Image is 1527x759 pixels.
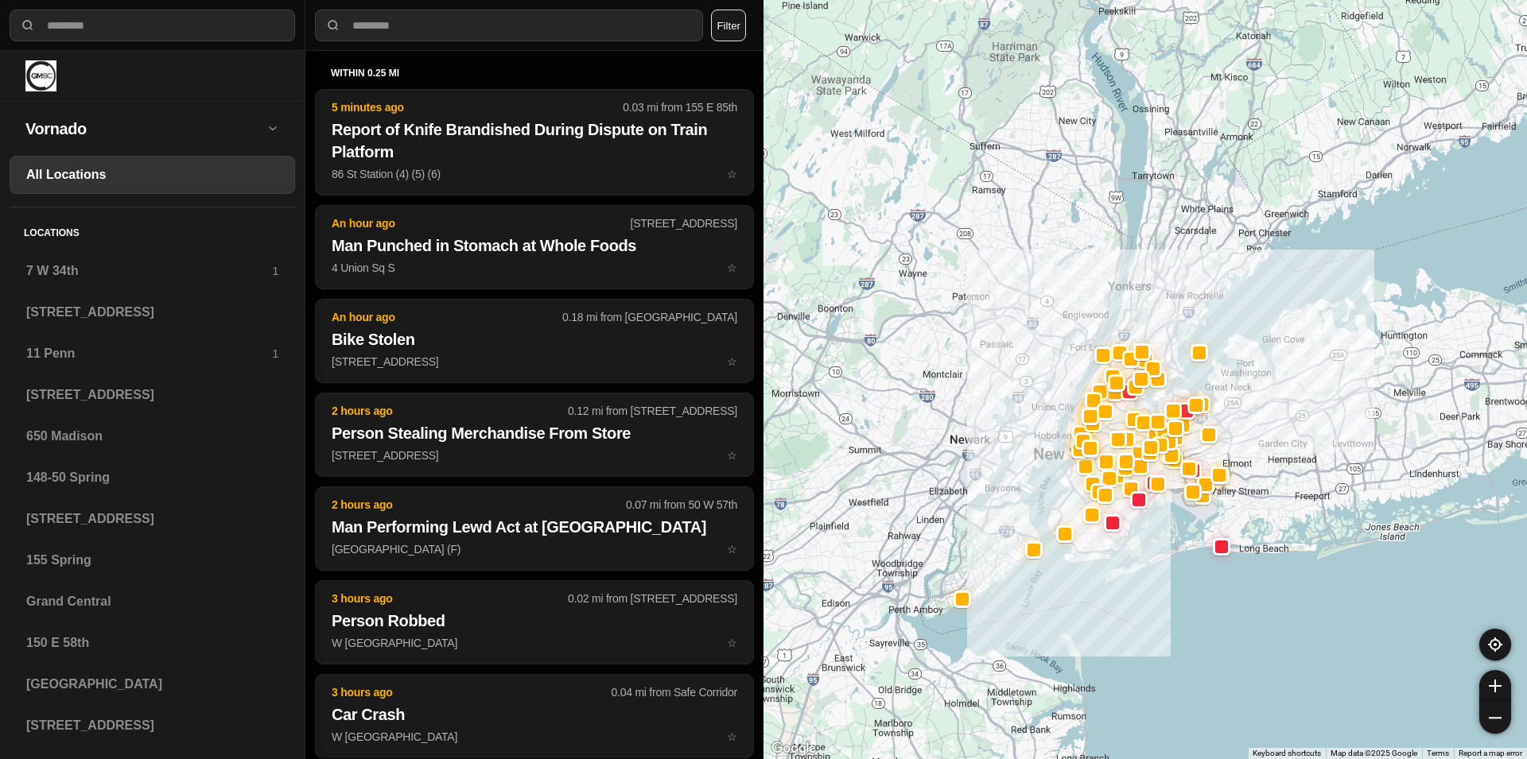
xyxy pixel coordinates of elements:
button: 2 hours ago0.07 mi from 50 W 57thMan Performing Lewd Act at [GEOGRAPHIC_DATA][GEOGRAPHIC_DATA] (F... [315,486,754,571]
h3: All Locations [26,165,278,184]
h3: [STREET_ADDRESS] [26,716,278,735]
p: 0.18 mi from [GEOGRAPHIC_DATA] [562,309,737,325]
p: W [GEOGRAPHIC_DATA] [332,635,737,651]
h2: Bike Stolen [332,328,737,350]
a: [STREET_ADDRESS] [10,707,295,745]
h2: Report of Knife Brandished During Dispute on Train Platform [332,118,737,163]
img: search [20,17,36,33]
h3: 650 Madison [26,427,278,446]
a: 2 hours ago0.07 mi from 50 W 57thMan Performing Lewd Act at [GEOGRAPHIC_DATA][GEOGRAPHIC_DATA] (F... [315,542,754,556]
h3: 150 E 58th [26,633,278,653]
a: Report a map error [1459,749,1522,757]
p: 0.03 mi from 155 E 85th [623,99,737,115]
h2: Man Punched in Stomach at Whole Foods [332,234,737,257]
img: zoom-in [1489,680,1502,692]
h3: [STREET_ADDRESS] [26,385,278,405]
img: recenter [1488,637,1502,652]
a: An hour ago[STREET_ADDRESS]Man Punched in Stomach at Whole Foods4 Union Sq Sstar [315,261,754,274]
p: 2 hours ago [332,403,568,419]
p: [STREET_ADDRESS] [332,354,737,370]
a: 150 E 58th [10,624,295,662]
p: An hour ago [332,309,562,325]
a: 2 hours ago0.12 mi from [STREET_ADDRESS]Person Stealing Merchandise From Store[STREET_ADDRESS]star [315,448,754,462]
p: 0.07 mi from 50 W 57th [626,497,737,513]
a: Open this area in Google Maps (opens a new window) [767,738,820,759]
p: 3 hours ago [332,684,612,700]
button: An hour ago0.18 mi from [GEOGRAPHIC_DATA]Bike Stolen[STREET_ADDRESS]star [315,299,754,383]
a: An hour ago0.18 mi from [GEOGRAPHIC_DATA]Bike Stolen[STREET_ADDRESS]star [315,354,754,368]
p: 1 [272,346,278,362]
h3: 11 Penn [26,344,272,363]
span: star [727,449,737,462]
p: 0.02 mi from [STREET_ADDRESS] [568,591,737,606]
p: 4 Union Sq S [332,260,737,276]
h3: [STREET_ADDRESS] [26,509,278,529]
button: 3 hours ago0.04 mi from Safe CorridorCar CrashW [GEOGRAPHIC_DATA]star [315,674,754,758]
a: [GEOGRAPHIC_DATA] [10,665,295,703]
button: recenter [1479,629,1511,660]
img: search [325,17,341,33]
a: 11 Penn1 [10,335,295,373]
h5: within 0.25 mi [331,67,738,79]
h2: Person Stealing Merchandise From Store [332,422,737,444]
a: 155 Spring [10,541,295,579]
p: 1 [272,263,278,279]
span: star [727,730,737,743]
h5: Locations [10,207,295,252]
a: 3 hours ago0.04 mi from Safe CorridorCar CrashW [GEOGRAPHIC_DATA]star [315,730,754,743]
img: Google [767,738,820,759]
img: logo [25,60,56,91]
h3: Grand Central [26,592,278,611]
span: star [727,543,737,556]
a: Terms (opens in new tab) [1427,749,1449,757]
a: [STREET_ADDRESS] [10,293,295,331]
a: 148-50 Spring [10,459,295,497]
button: zoom-in [1479,670,1511,702]
button: Keyboard shortcuts [1253,748,1321,759]
h3: [GEOGRAPHIC_DATA] [26,675,278,694]
a: [STREET_ADDRESS] [10,500,295,538]
p: W [GEOGRAPHIC_DATA] [332,729,737,745]
h2: Car Crash [332,703,737,726]
a: 3 hours ago0.02 mi from [STREET_ADDRESS]Person RobbedW [GEOGRAPHIC_DATA]star [315,636,754,649]
img: zoom-out [1489,711,1502,724]
span: Map data ©2025 Google [1331,749,1417,757]
p: [GEOGRAPHIC_DATA] (F) [332,541,737,557]
a: 5 minutes ago0.03 mi from 155 E 85thReport of Knife Brandished During Dispute on Train Platform86... [315,167,754,180]
span: star [727,637,737,649]
span: star [727,355,737,368]
a: Grand Central [10,583,295,621]
p: [STREET_ADDRESS] [631,215,737,231]
p: [STREET_ADDRESS] [332,447,737,463]
h3: 155 Spring [26,551,278,570]
a: 650 Madison [10,417,295,455]
h2: Person Robbed [332,610,737,632]
h3: 7 W 34th [26,261,272,281]
p: 0.04 mi from Safe Corridor [612,684,737,700]
a: 7 W 34th1 [10,252,295,290]
p: 5 minutes ago [332,99,623,115]
button: 3 hours ago0.02 mi from [STREET_ADDRESS]Person RobbedW [GEOGRAPHIC_DATA]star [315,580,754,664]
button: zoom-out [1479,702,1511,734]
button: An hour ago[STREET_ADDRESS]Man Punched in Stomach at Whole Foods4 Union Sq Sstar [315,205,754,289]
p: 2 hours ago [332,497,626,513]
button: 5 minutes ago0.03 mi from 155 E 85thReport of Knife Brandished During Dispute on Train Platform86... [315,89,754,196]
h3: 148-50 Spring [26,468,278,487]
h2: Vornado [25,118,266,140]
button: Filter [711,10,746,41]
a: All Locations [10,156,295,194]
h2: Man Performing Lewd Act at [GEOGRAPHIC_DATA] [332,516,737,538]
h3: [STREET_ADDRESS] [26,303,278,322]
p: 3 hours ago [332,591,568,606]
span: star [727,168,737,180]
a: [STREET_ADDRESS] [10,376,295,414]
p: 0.12 mi from [STREET_ADDRESS] [568,403,737,419]
p: An hour ago [332,215,631,231]
p: 86 St Station (4) (5) (6) [332,166,737,182]
button: 2 hours ago0.12 mi from [STREET_ADDRESS]Person Stealing Merchandise From Store[STREET_ADDRESS]star [315,393,754,477]
img: open [266,122,279,134]
span: star [727,261,737,274]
